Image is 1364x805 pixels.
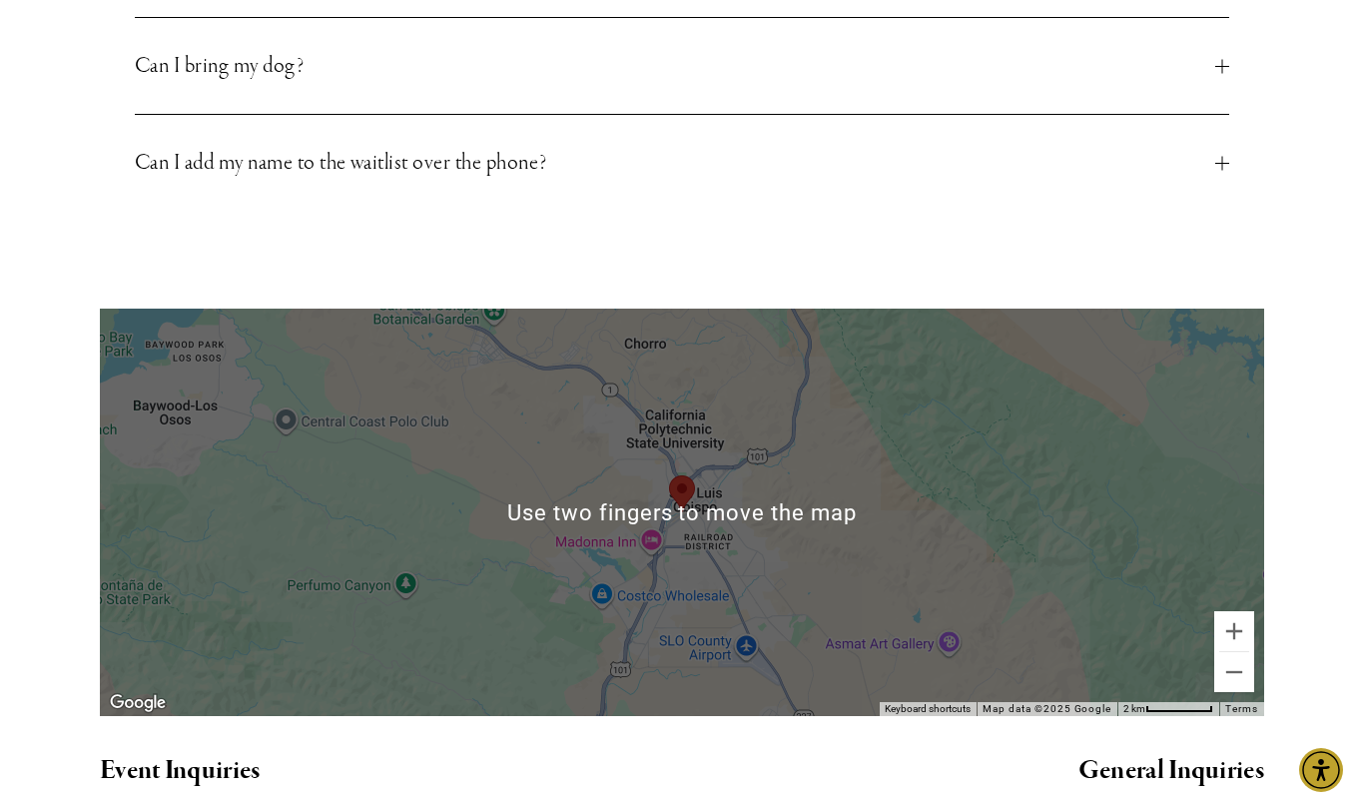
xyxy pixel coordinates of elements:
[1225,703,1258,714] a: Terms
[1123,703,1145,714] span: 2 km
[1299,748,1343,792] div: Accessibility Menu
[105,690,171,716] a: Open this area in Google Maps (opens a new window)
[885,702,971,716] button: Keyboard shortcuts
[1117,702,1219,716] button: Map Scale: 2 km per 64 pixels
[100,750,665,792] h2: Event Inquiries
[105,690,171,716] img: Google
[983,703,1111,714] span: Map data ©2025 Google
[135,48,1215,84] span: Can I bring my dog?
[135,145,1215,181] span: Can I add my name to the waitlist over the phone?
[135,115,1229,211] button: Can I add my name to the waitlist over the phone?
[699,750,1264,792] h2: General Inquiries
[1214,611,1254,651] button: Zoom in
[135,18,1229,114] button: Can I bring my dog?
[661,467,703,520] div: NOVO Restaurant Lounge 726 Higuera Street San Luis Obispo, CA, 93401, United States
[1214,652,1254,692] button: Zoom out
